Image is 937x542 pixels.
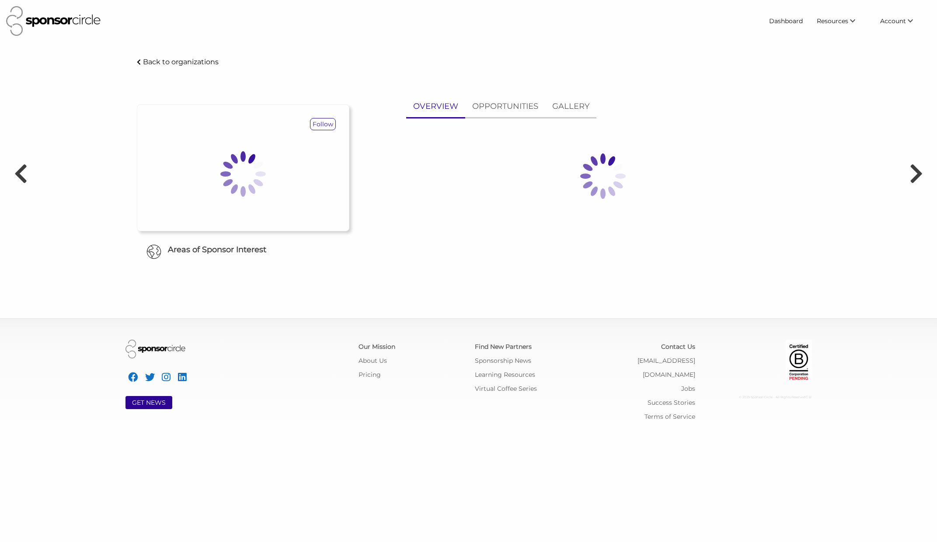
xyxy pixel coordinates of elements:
[873,13,931,29] li: Account
[472,100,538,113] p: OPPORTUNITIES
[359,357,387,365] a: About Us
[559,132,647,220] img: Loading spinner
[648,399,695,406] a: Success Stories
[359,371,381,379] a: Pricing
[310,118,335,130] p: Follow
[786,340,812,383] img: Certified Corporation Pending Logo
[880,17,906,25] span: Account
[143,58,219,66] p: Back to organizations
[6,6,101,36] img: Sponsor Circle Logo
[475,385,537,393] a: Virtual Coffee Series
[644,413,695,420] a: Terms of Service
[637,357,695,379] a: [EMAIL_ADDRESS][DOMAIN_NAME]
[817,17,848,25] span: Resources
[805,395,812,399] span: C: U:
[552,100,589,113] p: GALLERY
[132,399,166,406] a: GET NEWS
[681,385,695,393] a: Jobs
[413,100,458,113] p: OVERVIEW
[475,343,532,351] a: Find New Partners
[146,244,161,259] img: Globe Icon
[661,343,695,351] a: Contact Us
[475,357,531,365] a: Sponsorship News
[359,343,395,351] a: Our Mission
[762,13,810,29] a: Dashboard
[125,340,185,358] img: Sponsor Circle Logo
[708,390,812,404] div: © 2025 Sponsor Circle - All Rights Reserved
[810,13,873,29] li: Resources
[199,130,287,218] img: Loading spinner
[475,371,535,379] a: Learning Resources
[130,244,356,255] h6: Areas of Sponsor Interest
